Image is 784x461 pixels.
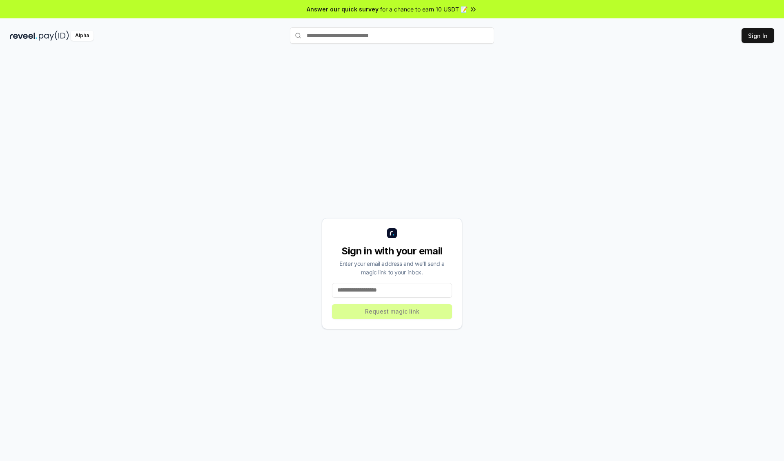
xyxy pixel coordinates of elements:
img: logo_small [387,228,397,238]
button: Sign In [742,28,774,43]
div: Sign in with your email [332,245,452,258]
span: Answer our quick survey [307,5,379,13]
img: pay_id [39,31,69,41]
span: for a chance to earn 10 USDT 📝 [380,5,468,13]
div: Enter your email address and we’ll send a magic link to your inbox. [332,259,452,276]
img: reveel_dark [10,31,37,41]
div: Alpha [71,31,94,41]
